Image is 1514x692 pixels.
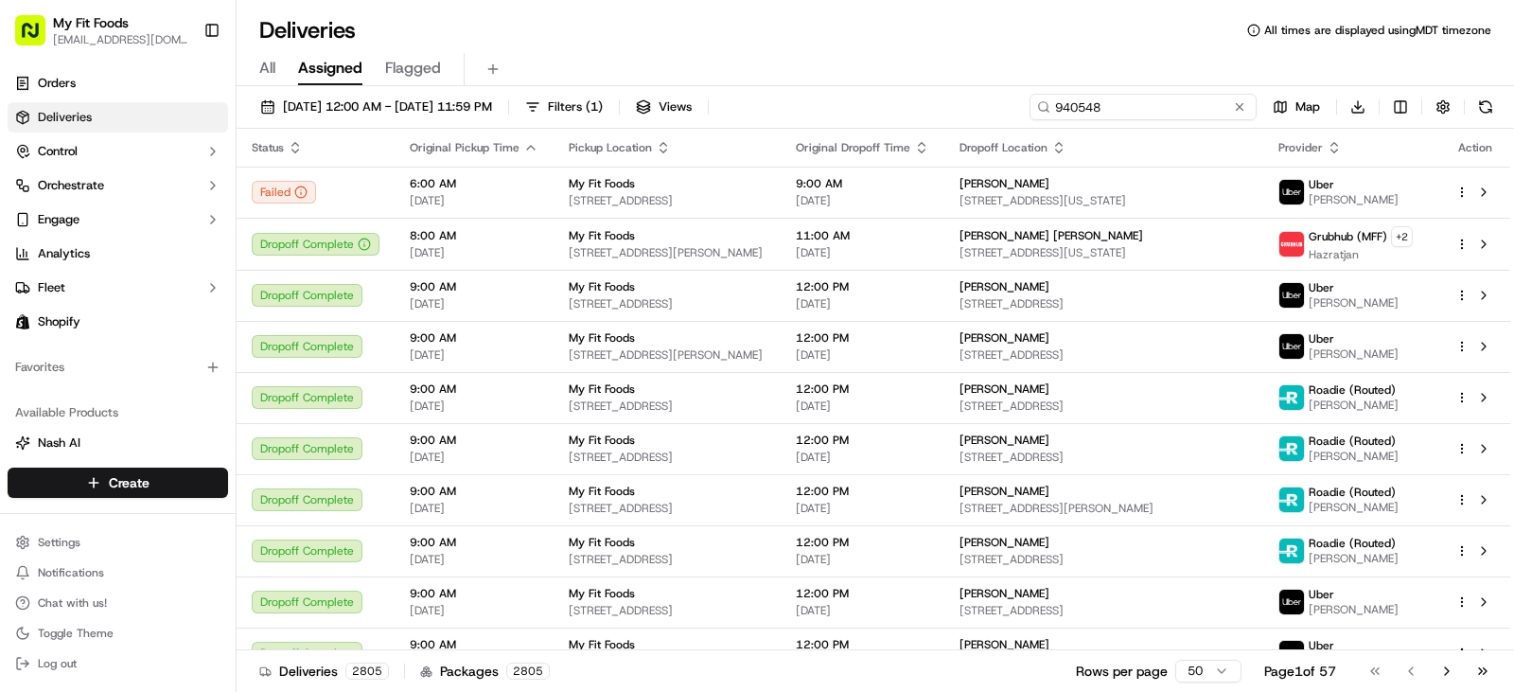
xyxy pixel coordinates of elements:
div: Past conversations [19,246,127,261]
a: Shopify [8,307,228,337]
a: Deliveries [8,102,228,133]
span: All [259,57,275,80]
span: 12:00 PM [796,381,929,397]
span: 9:00 AM [410,279,538,294]
span: Uber [1309,331,1334,346]
span: [DATE] [410,450,538,465]
span: [STREET_ADDRESS][PERSON_NAME] [569,347,766,363]
span: Provider [1278,140,1323,155]
span: [PERSON_NAME] [959,381,1049,397]
span: My Fit Foods [569,279,635,294]
span: My Fit Foods [569,381,635,397]
span: • [205,345,212,360]
span: 9:00 AM [410,586,538,601]
div: Page 1 of 57 [1264,662,1336,681]
span: [STREET_ADDRESS] [959,552,1248,567]
span: My Fit Foods [569,586,635,601]
div: Dropoff Complete [252,233,379,256]
span: [STREET_ADDRESS] [959,399,1248,414]
span: Knowledge Base [38,423,145,442]
div: Packages [420,662,550,681]
button: Notifications [8,559,228,586]
img: Shopify logo [15,314,30,329]
span: Uber [1309,177,1334,192]
span: Shopify [38,313,80,330]
div: Deliveries [259,662,389,681]
span: Wisdom [PERSON_NAME] [59,293,202,309]
a: 💻API Documentation [152,416,311,450]
span: Toggle Theme [38,626,114,641]
span: Create [109,473,150,492]
button: Control [8,136,228,167]
span: Dropoff Location [959,140,1047,155]
span: Original Dropoff Time [796,140,910,155]
img: uber-new-logo.jpeg [1279,641,1304,665]
span: 12:00 PM [796,330,929,346]
span: Uber [1309,587,1334,602]
div: 2805 [345,663,389,680]
span: [DATE] 12:00 AM - [DATE] 11:59 PM [283,98,492,115]
span: 9:00 AM [410,637,538,652]
img: roadie-logo-v2.jpg [1279,436,1304,461]
span: 12:00 PM [796,586,929,601]
span: [DATE] [796,245,929,260]
div: 💻 [160,425,175,440]
span: My Fit Foods [53,13,129,32]
span: Fleet [38,279,65,296]
span: [PERSON_NAME] [959,279,1049,294]
div: 📗 [19,425,34,440]
div: Start new chat [85,181,310,200]
img: 1736555255976-a54dd68f-1ca7-489b-9aae-adbdc363a1c4 [19,181,53,215]
span: [STREET_ADDRESS] [569,399,766,414]
span: Flagged [385,57,441,80]
span: Uber [1309,280,1334,295]
button: Views [627,94,700,120]
span: Hazratjan [1309,247,1413,262]
button: Orchestrate [8,170,228,201]
img: uber-new-logo.jpeg [1279,590,1304,614]
span: 11:00 AM [796,228,929,243]
span: [STREET_ADDRESS] [569,552,766,567]
span: [STREET_ADDRESS][PERSON_NAME] [569,245,766,260]
span: 12:00 PM [796,535,929,550]
span: Chat with us! [38,595,107,611]
button: Failed [252,181,316,204]
span: Filters [548,98,603,115]
button: [DATE] 12:00 AM - [DATE] 11:59 PM [252,94,501,120]
button: Create [8,468,228,498]
span: [STREET_ADDRESS] [569,450,766,465]
span: Map [1295,98,1320,115]
span: ( 1 ) [586,98,603,115]
span: [DATE] [216,345,255,360]
span: Analytics [38,245,90,262]
span: [STREET_ADDRESS] [959,296,1248,311]
button: Filters(1) [517,94,611,120]
span: [DATE] [410,245,538,260]
input: Type to search [1030,94,1257,120]
span: 9:00 AM [410,535,538,550]
span: Deliveries [38,109,92,126]
img: uber-new-logo.jpeg [1279,180,1304,204]
span: Assigned [298,57,362,80]
span: My Fit Foods [569,330,635,346]
a: Nash AI [15,435,220,452]
img: uber-new-logo.jpeg [1279,283,1304,308]
span: [PERSON_NAME] [1309,346,1399,362]
img: Wisdom Oko [19,327,49,364]
span: [STREET_ADDRESS] [959,347,1248,363]
span: My Fit Foods [569,176,635,191]
span: [PERSON_NAME] [1309,602,1399,617]
span: [PERSON_NAME] [1309,449,1399,464]
img: 1736555255976-a54dd68f-1ca7-489b-9aae-adbdc363a1c4 [38,294,53,310]
span: 9:00 AM [410,433,538,448]
span: [STREET_ADDRESS] [959,603,1248,618]
span: [PERSON_NAME] [959,637,1049,652]
span: [PERSON_NAME] [1309,398,1399,413]
span: [DATE] [796,552,929,567]
span: 9:00 AM [410,484,538,499]
span: [PERSON_NAME] [1309,295,1399,311]
span: 12:00 PM [796,433,929,448]
a: Orders [8,68,228,98]
span: Engage [38,211,79,228]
